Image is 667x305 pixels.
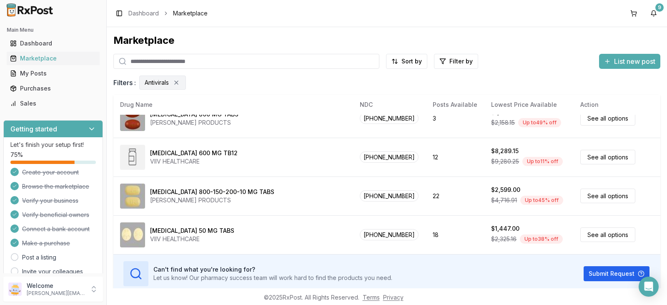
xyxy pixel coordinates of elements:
[113,34,660,47] div: Marketplace
[150,157,238,166] div: VIIV HEALTHCARE
[580,227,635,242] a: See all options
[150,118,238,127] div: [PERSON_NAME] PRODUCTS
[655,3,664,12] div: 9
[10,151,23,159] span: 75 %
[22,211,89,219] span: Verify beneficial owners
[113,78,136,88] span: Filters :
[10,54,96,63] div: Marketplace
[27,282,85,290] p: Welcome
[360,151,419,163] span: [PHONE_NUMBER]
[172,78,181,87] button: Remove Antivirals filter
[434,54,478,69] button: Filter by
[491,118,515,127] span: $2,158.15
[7,51,100,66] a: Marketplace
[7,36,100,51] a: Dashboard
[574,95,660,115] th: Action
[599,54,660,69] button: List new post
[22,267,83,276] a: Invite your colleagues
[449,57,473,66] span: Filter by
[3,52,103,65] button: Marketplace
[150,235,234,243] div: VIIV HEALTHCARE
[150,196,274,204] div: [PERSON_NAME] PRODUCTS
[150,188,274,196] div: [MEDICAL_DATA] 800-150-200-10 MG TABS
[520,196,563,205] div: Up to 45 % off
[120,222,145,247] img: Tivicay 50 MG TABS
[120,145,145,170] img: Rukobia 600 MG TB12
[353,95,426,115] th: NDC
[363,294,380,301] a: Terms
[580,189,635,203] a: See all options
[3,82,103,95] button: Purchases
[10,69,96,78] div: My Posts
[150,149,238,157] div: [MEDICAL_DATA] 600 MG TB12
[150,227,234,235] div: [MEDICAL_DATA] 50 MG TABS
[360,113,419,124] span: [PHONE_NUMBER]
[491,196,517,204] span: $4,716.91
[386,54,427,69] button: Sort by
[7,96,100,111] a: Sales
[522,157,563,166] div: Up to 11 % off
[491,224,519,233] div: $1,447.00
[128,9,208,18] nav: breadcrumb
[22,225,90,233] span: Connect a bank account
[7,81,100,96] a: Purchases
[491,235,517,243] span: $2,325.16
[3,37,103,50] button: Dashboard
[22,197,78,205] span: Verify your business
[7,27,100,33] h2: Main Menu
[518,118,561,127] div: Up to 49 % off
[153,265,392,274] h3: Can't find what you're looking for?
[120,106,145,131] img: Prezista 800 MG TABS
[426,215,484,254] td: 18
[520,234,563,244] div: Up to 38 % off
[10,99,96,108] div: Sales
[491,147,519,155] div: $8,289.15
[599,58,660,66] a: List new post
[10,141,96,149] p: Let's finish your setup first!
[426,138,484,176] td: 12
[584,266,649,281] button: Submit Request
[491,186,520,194] div: $2,599.00
[128,9,159,18] a: Dashboard
[153,274,392,282] p: Let us know! Our pharmacy success team will work hard to find the products you need.
[360,229,419,240] span: [PHONE_NUMBER]
[10,39,96,48] div: Dashboard
[22,253,56,262] a: Post a listing
[580,111,635,126] a: See all options
[383,294,404,301] a: Privacy
[647,7,660,20] button: 9
[10,124,57,134] h3: Getting started
[426,176,484,215] td: 22
[145,78,169,87] span: Antivirals
[3,97,103,110] button: Sales
[22,168,79,176] span: Create your account
[484,95,573,115] th: Lowest Price Available
[113,95,353,115] th: Drug Name
[639,277,659,297] div: Open Intercom Messenger
[491,157,519,166] span: $9,280.25
[27,290,85,297] p: [PERSON_NAME][EMAIL_ADDRESS][DOMAIN_NAME]
[8,282,22,296] img: User avatar
[120,184,145,209] img: Symtuza 800-150-200-10 MG TABS
[173,9,208,18] span: Marketplace
[3,3,57,17] img: RxPost Logo
[426,99,484,138] td: 3
[22,182,89,191] span: Browse the marketplace
[360,190,419,202] span: [PHONE_NUMBER]
[614,56,655,66] span: List new post
[401,57,422,66] span: Sort by
[426,95,484,115] th: Posts Available
[22,239,70,247] span: Make a purchase
[10,84,96,93] div: Purchases
[7,66,100,81] a: My Posts
[3,67,103,80] button: My Posts
[580,150,635,164] a: See all options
